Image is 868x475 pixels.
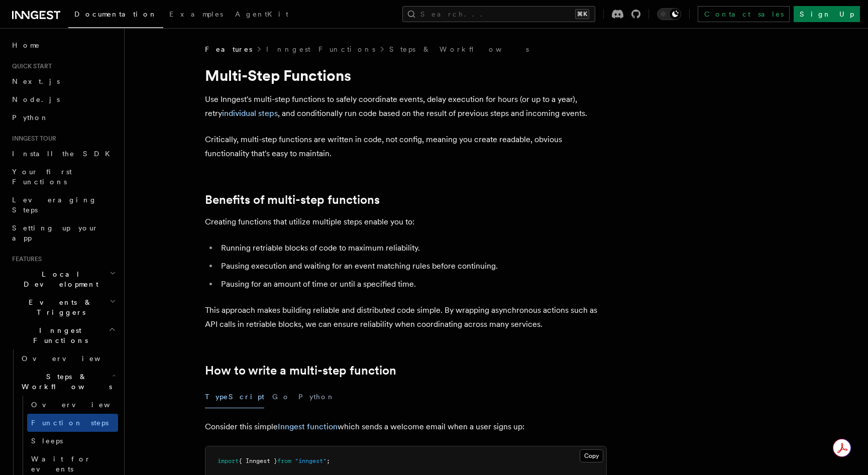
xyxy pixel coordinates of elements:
a: Home [8,36,118,54]
span: Inngest tour [8,135,56,143]
span: Node.js [12,95,60,103]
a: Your first Functions [8,163,118,191]
li: Pausing execution and waiting for an event matching rules before continuing. [218,259,607,273]
a: Function steps [27,414,118,432]
span: { Inngest } [239,457,277,464]
span: Overview [22,354,125,363]
a: Leveraging Steps [8,191,118,219]
button: Events & Triggers [8,293,118,321]
span: import [218,457,239,464]
a: Inngest function [278,422,338,431]
span: Inngest Functions [8,325,108,345]
p: Creating functions that utilize multiple steps enable you to: [205,215,607,229]
h1: Multi-Step Functions [205,66,607,84]
span: Wait for events [31,455,91,473]
span: Local Development [8,269,110,289]
span: Features [8,255,42,263]
span: Setting up your app [12,224,98,242]
span: Next.js [12,77,60,85]
span: Leveraging Steps [12,196,97,214]
button: TypeScript [205,386,264,408]
p: Use Inngest's multi-step functions to safely coordinate events, delay execution for hours (or up ... [205,92,607,121]
kbd: ⌘K [575,9,589,19]
a: Setting up your app [8,219,118,247]
span: Quick start [8,62,52,70]
button: Inngest Functions [8,321,118,349]
p: Critically, multi-step functions are written in code, not config, meaning you create readable, ob... [205,133,607,161]
span: "inngest" [295,457,327,464]
li: Pausing for an amount of time or until a specified time. [218,277,607,291]
span: Python [12,113,49,122]
a: Install the SDK [8,145,118,163]
span: Your first Functions [12,168,72,186]
span: Home [12,40,40,50]
span: Function steps [31,419,108,427]
a: Next.js [8,72,118,90]
p: Consider this simple which sends a welcome email when a user signs up: [205,420,607,434]
a: Benefits of multi-step functions [205,193,380,207]
span: AgentKit [235,10,288,18]
span: Features [205,44,252,54]
a: Python [8,108,118,127]
span: Examples [169,10,223,18]
span: Install the SDK [12,150,116,158]
a: Inngest Functions [266,44,375,54]
a: AgentKit [229,3,294,27]
button: Go [272,386,290,408]
button: Local Development [8,265,118,293]
a: Contact sales [698,6,790,22]
p: This approach makes building reliable and distributed code simple. By wrapping asynchronous actio... [205,303,607,331]
button: Toggle dark mode [657,8,681,20]
button: Steps & Workflows [18,368,118,396]
a: How to write a multi-step function [205,364,396,378]
span: ; [327,457,330,464]
span: Overview [31,401,135,409]
span: from [277,457,291,464]
a: Sign Up [794,6,860,22]
a: Overview [27,396,118,414]
a: Sleeps [27,432,118,450]
a: individual steps [222,108,278,118]
span: Documentation [74,10,157,18]
a: Documentation [68,3,163,28]
span: Sleeps [31,437,63,445]
button: Search...⌘K [402,6,595,22]
a: Overview [18,349,118,368]
button: Python [298,386,335,408]
a: Examples [163,3,229,27]
span: Events & Triggers [8,297,110,317]
a: Node.js [8,90,118,108]
li: Running retriable blocks of code to maximum reliability. [218,241,607,255]
button: Copy [580,449,603,462]
span: Steps & Workflows [18,372,112,392]
a: Steps & Workflows [389,44,529,54]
